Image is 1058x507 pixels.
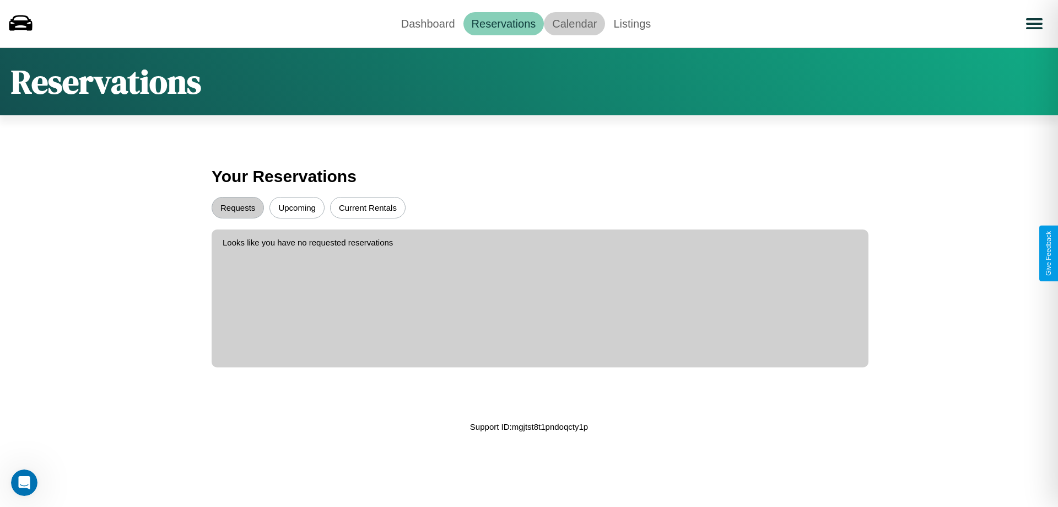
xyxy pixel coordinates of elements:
[212,162,846,191] h3: Your Reservations
[463,12,544,35] a: Reservations
[330,197,406,218] button: Current Rentals
[1045,231,1052,276] div: Give Feedback
[11,469,37,496] iframe: Intercom live chat
[223,235,857,250] p: Looks like you have no requested reservations
[269,197,325,218] button: Upcoming
[393,12,463,35] a: Dashboard
[605,12,659,35] a: Listings
[470,419,588,434] p: Support ID: mgjtst8t1pndoqcty1p
[212,197,264,218] button: Requests
[544,12,605,35] a: Calendar
[11,59,201,104] h1: Reservations
[1019,8,1050,39] button: Open menu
